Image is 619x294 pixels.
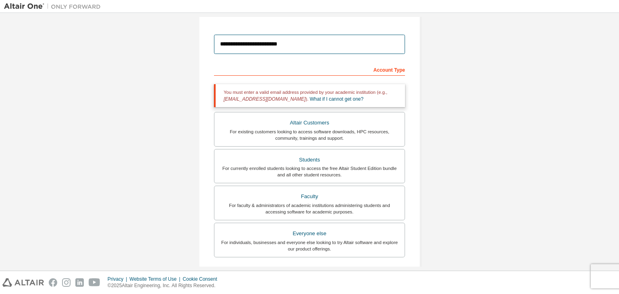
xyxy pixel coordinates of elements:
div: Faculty [219,191,400,202]
div: For individuals, businesses and everyone else looking to try Altair software and explore our prod... [219,239,400,252]
img: altair_logo.svg [2,278,44,287]
div: Everyone else [219,228,400,239]
div: Altair Customers [219,117,400,128]
span: [EMAIL_ADDRESS][DOMAIN_NAME] [224,96,305,102]
img: Altair One [4,2,105,10]
a: What if I cannot get one? [310,96,364,102]
div: Account Type [214,63,405,76]
div: For faculty & administrators of academic institutions administering students and accessing softwa... [219,202,400,215]
div: For existing customers looking to access software downloads, HPC resources, community, trainings ... [219,128,400,141]
div: Privacy [108,276,129,282]
img: facebook.svg [49,278,57,287]
div: For currently enrolled students looking to access the free Altair Student Edition bundle and all ... [219,165,400,178]
div: You must enter a valid email address provided by your academic institution (e.g., ). [214,84,405,107]
img: linkedin.svg [75,278,84,287]
div: Website Terms of Use [129,276,183,282]
p: © 2025 Altair Engineering, Inc. All Rights Reserved. [108,282,222,289]
img: youtube.svg [89,278,100,287]
div: Students [219,154,400,166]
img: instagram.svg [62,278,71,287]
div: Cookie Consent [183,276,222,282]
